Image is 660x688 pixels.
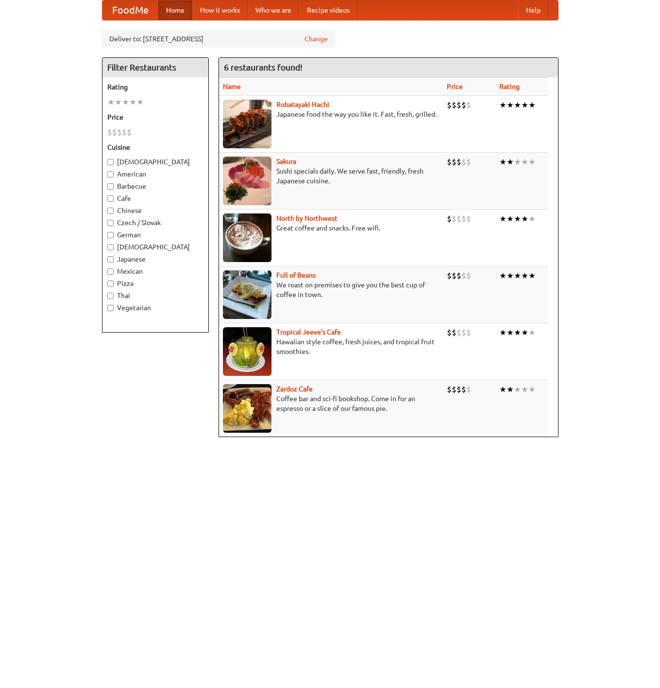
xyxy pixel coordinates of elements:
li: ★ [499,157,507,167]
img: beans.jpg [223,270,271,319]
li: $ [466,213,471,224]
li: ★ [499,213,507,224]
li: $ [461,213,466,224]
li: $ [452,213,457,224]
a: Change [305,34,328,44]
a: Full of Beans [276,271,316,279]
li: ★ [514,213,521,224]
label: German [107,230,203,240]
label: Cafe [107,194,203,203]
input: Chinese [107,208,114,214]
li: $ [447,157,452,167]
li: $ [452,327,457,338]
li: $ [461,100,466,110]
li: $ [466,270,471,281]
li: ★ [528,100,536,110]
li: ★ [528,157,536,167]
input: Japanese [107,256,114,263]
li: $ [457,157,461,167]
li: ★ [499,100,507,110]
label: Mexican [107,266,203,276]
li: $ [461,270,466,281]
li: ★ [514,100,521,110]
a: North by Northwest [276,214,338,222]
a: How it works [192,0,248,20]
li: $ [447,100,452,110]
li: ★ [521,327,528,338]
li: $ [452,270,457,281]
img: robatayaki.jpg [223,100,271,148]
img: jeeves.jpg [223,327,271,376]
li: $ [461,157,466,167]
label: Pizza [107,279,203,288]
li: ★ [521,213,528,224]
li: $ [122,127,127,138]
p: Hawaiian style coffee, fresh juices, and tropical fruit smoothies. [223,337,440,356]
li: $ [466,100,471,110]
a: Rating [499,83,520,90]
li: ★ [528,270,536,281]
a: Robatayaki Hachi [276,101,329,108]
li: ★ [507,327,514,338]
div: Deliver to: [STREET_ADDRESS] [102,30,335,48]
b: Zardoz Cafe [276,385,313,393]
ng-pluralize: 6 restaurants found! [224,63,303,72]
input: [DEMOGRAPHIC_DATA] [107,159,114,165]
label: Barbecue [107,181,203,191]
li: $ [117,127,122,138]
a: Sakura [276,158,296,165]
li: ★ [507,100,514,110]
label: Japanese [107,254,203,264]
li: $ [127,127,132,138]
li: $ [461,384,466,395]
h5: Cuisine [107,142,203,152]
li: ★ [499,384,507,395]
img: sakura.jpg [223,157,271,205]
li: $ [466,384,471,395]
p: Great coffee and snacks. Free wifi. [223,223,440,233]
li: ★ [107,97,115,107]
label: [DEMOGRAPHIC_DATA] [107,242,203,252]
li: ★ [521,100,528,110]
label: Chinese [107,206,203,215]
a: Home [158,0,192,20]
li: ★ [528,213,536,224]
li: ★ [514,157,521,167]
li: ★ [507,384,514,395]
a: FoodMe [102,0,158,20]
li: ★ [514,270,521,281]
li: ★ [521,384,528,395]
label: [DEMOGRAPHIC_DATA] [107,157,203,167]
li: $ [112,127,117,138]
li: $ [447,384,452,395]
p: Sushi specials daily. We serve fast, friendly, fresh Japanese cuisine. [223,166,440,186]
h5: Price [107,112,203,122]
li: $ [107,127,112,138]
li: ★ [499,327,507,338]
a: Name [223,83,241,90]
li: $ [461,327,466,338]
li: $ [452,100,457,110]
h4: Filter Restaurants [102,58,208,77]
input: Czech / Slovak [107,220,114,226]
input: Pizza [107,281,114,287]
li: ★ [122,97,129,107]
li: ★ [528,327,536,338]
li: ★ [507,213,514,224]
h5: Rating [107,82,203,92]
li: ★ [129,97,136,107]
input: [DEMOGRAPHIC_DATA] [107,244,114,250]
label: American [107,169,203,179]
input: Vegetarian [107,305,114,311]
label: Thai [107,291,203,300]
li: ★ [507,157,514,167]
li: ★ [499,270,507,281]
p: Japanese food the way you like it. Fast, fresh, grilled. [223,109,440,119]
input: American [107,171,114,177]
img: north.jpg [223,213,271,262]
li: ★ [521,270,528,281]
